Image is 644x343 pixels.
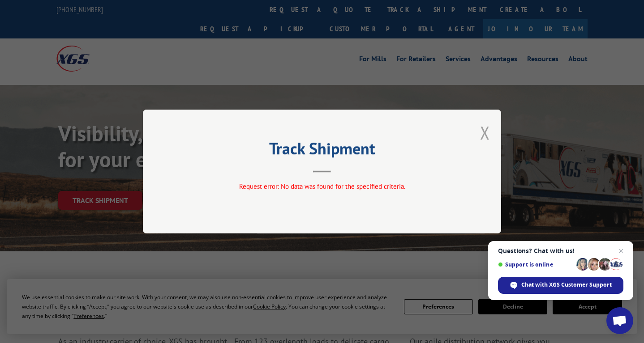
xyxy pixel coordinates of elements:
span: Questions? Chat with us! [498,247,623,254]
button: Close modal [480,121,490,144]
span: Close chat [616,246,627,256]
span: Chat with XGS Customer Support [521,281,612,289]
div: Open chat [606,307,633,334]
span: Support is online [498,261,573,268]
div: Chat with XGS Customer Support [498,277,623,294]
h2: Track Shipment [188,142,456,159]
span: Request error: No data was found for the specified criteria. [239,182,405,191]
